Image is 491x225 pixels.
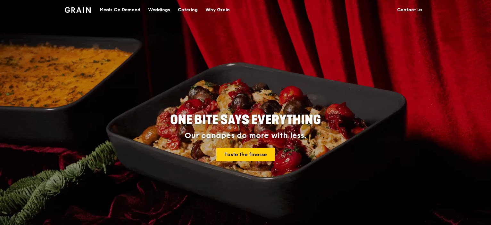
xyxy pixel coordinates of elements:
a: Why Grain [202,0,234,20]
div: Catering [178,0,198,20]
a: Catering [174,0,202,20]
span: ONE BITE SAYS EVERYTHING [170,112,321,128]
img: Grain [65,7,91,13]
a: Contact us [393,0,426,20]
a: Taste the finesse [216,148,275,161]
a: Weddings [144,0,174,20]
div: Meals On Demand [100,0,140,20]
div: Why Grain [205,0,230,20]
div: Weddings [148,0,170,20]
div: Our canapés do more with less. [130,131,361,140]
